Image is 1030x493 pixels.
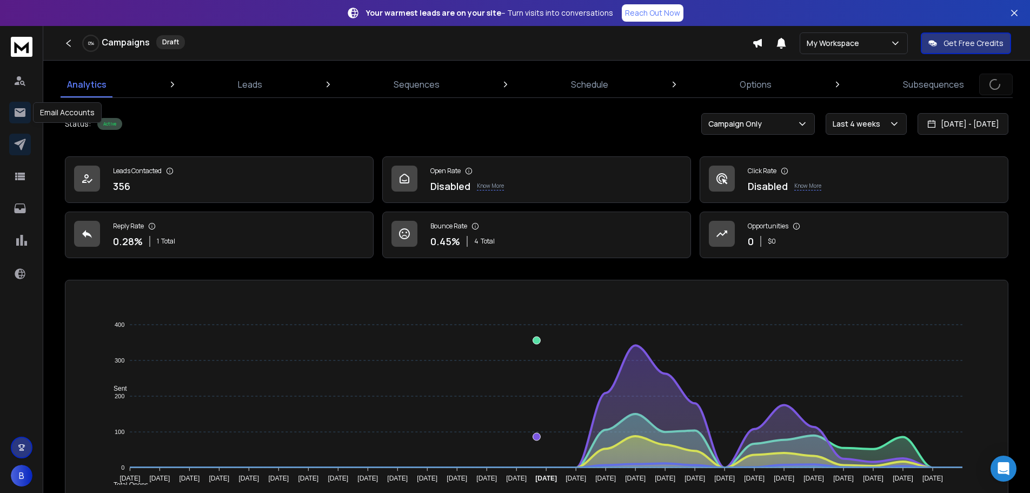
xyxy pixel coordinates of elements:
[595,475,616,482] tspan: [DATE]
[11,465,32,487] button: B
[571,78,608,91] p: Schedule
[535,475,557,482] tspan: [DATE]
[67,78,107,91] p: Analytics
[833,119,885,129] p: Last 4 weeks
[328,475,348,482] tspan: [DATE]
[97,118,122,130] div: Active
[566,475,586,482] tspan: [DATE]
[113,234,143,249] p: 0.28 %
[366,8,501,18] strong: Your warmest leads are on your site
[113,179,130,194] p: 356
[387,71,446,97] a: Sequences
[708,119,766,129] p: Campaign Only
[161,237,175,246] span: Total
[768,237,776,246] p: $ 0
[903,78,964,91] p: Subsequences
[625,8,680,18] p: Reach Out Now
[156,35,185,49] div: Draft
[863,475,883,482] tspan: [DATE]
[744,475,765,482] tspan: [DATE]
[121,464,124,471] tspan: 0
[918,113,1008,135] button: [DATE] - [DATE]
[748,222,788,231] p: Opportunities
[33,102,102,123] div: Email Accounts
[179,475,200,482] tspan: [DATE]
[105,385,127,392] span: Sent
[803,475,824,482] tspan: [DATE]
[238,475,259,482] tspan: [DATE]
[481,237,495,246] span: Total
[740,78,772,91] p: Options
[61,71,113,97] a: Analytics
[896,71,971,97] a: Subsequences
[700,212,1008,258] a: Opportunities0$0
[564,71,615,97] a: Schedule
[685,475,705,482] tspan: [DATE]
[430,167,461,175] p: Open Rate
[387,475,408,482] tspan: [DATE]
[268,475,289,482] tspan: [DATE]
[807,38,863,49] p: My Workspace
[357,475,378,482] tspan: [DATE]
[11,37,32,57] img: logo
[366,8,613,18] p: – Turn visits into conversations
[733,71,778,97] a: Options
[102,36,150,49] h1: Campaigns
[700,156,1008,203] a: Click RateDisabledKnow More
[748,179,788,194] p: Disabled
[921,32,1011,54] button: Get Free Credits
[943,38,1004,49] p: Get Free Credits
[209,475,229,482] tspan: [DATE]
[394,78,440,91] p: Sequences
[417,475,437,482] tspan: [DATE]
[447,475,467,482] tspan: [DATE]
[430,179,470,194] p: Disabled
[382,212,691,258] a: Bounce Rate0.45%4Total
[430,222,467,231] p: Bounce Rate
[382,156,691,203] a: Open RateDisabledKnow More
[833,475,854,482] tspan: [DATE]
[622,4,683,22] a: Reach Out Now
[506,475,527,482] tspan: [DATE]
[474,237,479,246] span: 4
[238,78,262,91] p: Leads
[115,393,124,399] tspan: 200
[655,475,675,482] tspan: [DATE]
[119,475,140,482] tspan: [DATE]
[65,156,374,203] a: Leads Contacted356
[231,71,269,97] a: Leads
[65,212,374,258] a: Reply Rate0.28%1Total
[298,475,318,482] tspan: [DATE]
[115,321,124,328] tspan: 400
[991,456,1016,482] div: Open Intercom Messenger
[476,475,497,482] tspan: [DATE]
[149,475,170,482] tspan: [DATE]
[748,234,754,249] p: 0
[115,429,124,435] tspan: 100
[477,182,504,190] p: Know More
[748,167,776,175] p: Click Rate
[115,357,124,364] tspan: 300
[157,237,159,246] span: 1
[65,119,91,129] p: Status:
[714,475,735,482] tspan: [DATE]
[105,481,148,489] span: Total Opens
[794,182,821,190] p: Know More
[88,40,94,47] p: 0 %
[430,234,460,249] p: 0.45 %
[922,475,943,482] tspan: [DATE]
[774,475,794,482] tspan: [DATE]
[625,475,646,482] tspan: [DATE]
[893,475,913,482] tspan: [DATE]
[113,167,162,175] p: Leads Contacted
[113,222,144,231] p: Reply Rate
